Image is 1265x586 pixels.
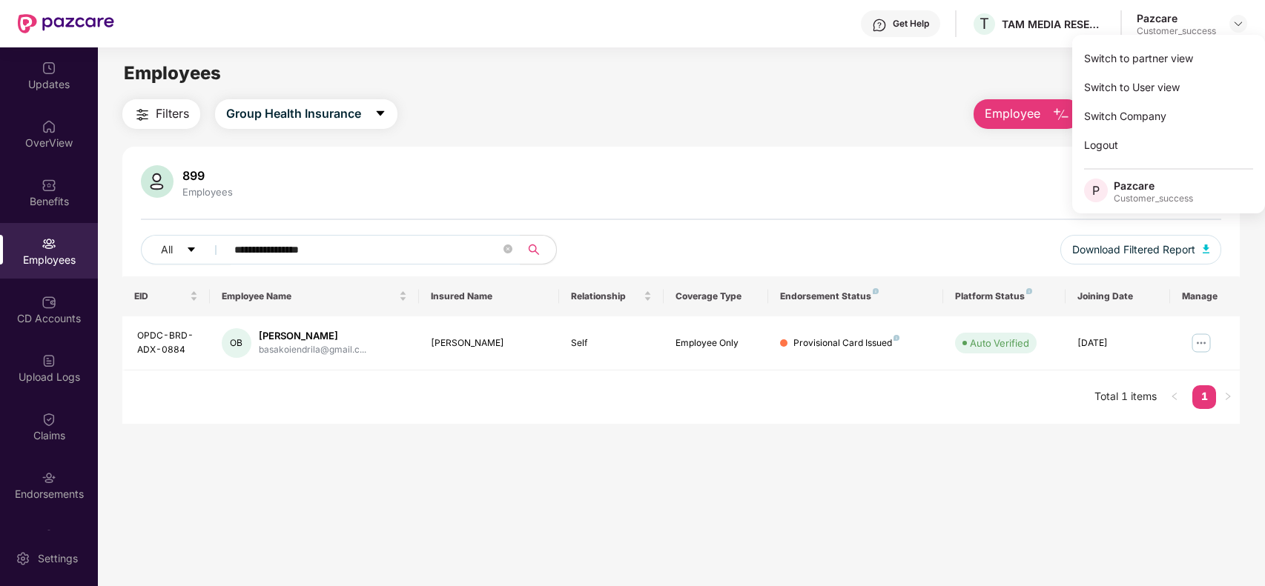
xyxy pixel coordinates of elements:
img: svg+xml;base64,PHN2ZyBpZD0iVXBkYXRlZCIgeG1sbnM9Imh0dHA6Ly93d3cudzMub3JnLzIwMDAvc3ZnIiB3aWR0aD0iMj... [42,61,56,76]
li: 1 [1192,385,1216,409]
div: Switch Company [1072,101,1265,130]
div: Pazcare [1114,179,1193,193]
button: Filters [122,99,200,129]
span: close-circle [503,244,512,253]
button: left [1163,385,1186,409]
div: Switch to User view [1072,73,1265,101]
span: Filters [156,104,189,123]
div: Settings [33,551,82,566]
span: All [161,242,173,258]
span: P [1092,182,1100,199]
button: Employee [974,99,1081,129]
span: Relationship [571,290,641,302]
img: svg+xml;base64,PHN2ZyBpZD0iTXlfT3JkZXJzIiBkYXRhLW5hbWU9Ik15IE9yZGVycyIgeG1sbnM9Imh0dHA6Ly93d3cudz... [42,529,56,544]
li: Previous Page [1163,385,1186,409]
a: 1 [1192,385,1216,407]
div: Employees [179,186,236,198]
th: Relationship [559,276,664,316]
img: svg+xml;base64,PHN2ZyB4bWxucz0iaHR0cDovL3d3dy53My5vcmcvMjAwMC9zdmciIHdpZHRoPSI4IiBoZWlnaHQ9IjgiIH... [873,288,879,294]
div: OPDC-BRD-ADX-0884 [137,329,198,357]
div: 899 [179,168,236,183]
span: caret-down [186,244,196,256]
div: Employee Only [676,336,756,350]
img: svg+xml;base64,PHN2ZyBpZD0iQmVuZWZpdHMiIHhtbG5zPSJodHRwOi8vd3d3LnczLm9yZy8yMDAwL3N2ZyIgd2lkdGg9Ij... [42,178,56,193]
span: Employees [124,62,221,84]
img: svg+xml;base64,PHN2ZyB4bWxucz0iaHR0cDovL3d3dy53My5vcmcvMjAwMC9zdmciIHhtbG5zOnhsaW5rPSJodHRwOi8vd3... [1203,244,1210,253]
th: Manage [1170,276,1240,316]
button: search [520,235,557,264]
div: [PERSON_NAME] [259,329,366,343]
span: search [520,244,549,256]
div: Customer_success [1137,25,1216,37]
span: T [980,15,989,33]
img: svg+xml;base64,PHN2ZyBpZD0iSG9tZSIgeG1sbnM9Imh0dHA6Ly93d3cudzMub3JnLzIwMDAvc3ZnIiB3aWR0aD0iMjAiIG... [42,119,56,134]
div: Pazcare [1137,11,1216,25]
div: [DATE] [1077,336,1158,350]
div: Platform Status [955,290,1054,302]
div: Get Help [893,18,929,30]
img: svg+xml;base64,PHN2ZyB4bWxucz0iaHR0cDovL3d3dy53My5vcmcvMjAwMC9zdmciIHdpZHRoPSIyNCIgaGVpZ2h0PSIyNC... [133,106,151,124]
button: right [1216,385,1240,409]
span: Download Filtered Report [1072,242,1195,258]
img: svg+xml;base64,PHN2ZyBpZD0iRW5kb3JzZW1lbnRzIiB4bWxucz0iaHR0cDovL3d3dy53My5vcmcvMjAwMC9zdmciIHdpZH... [42,470,56,485]
div: Auto Verified [970,336,1029,350]
div: Logout [1072,130,1265,159]
img: svg+xml;base64,PHN2ZyBpZD0iQ2xhaW0iIHhtbG5zPSJodHRwOi8vd3d3LnczLm9yZy8yMDAwL3N2ZyIgd2lkdGg9IjIwIi... [42,412,56,427]
img: svg+xml;base64,PHN2ZyBpZD0iVXBsb2FkX0xvZ3MiIGRhdGEtbmFtZT0iVXBsb2FkIExvZ3MiIHhtbG5zPSJodHRwOi8vd3... [42,353,56,368]
th: Joining Date [1066,276,1170,316]
span: Employee [985,104,1040,123]
div: Endorsement Status [780,290,931,302]
div: [PERSON_NAME] [431,336,546,350]
div: Customer_success [1114,193,1193,204]
span: Employee Name [222,290,397,302]
img: svg+xml;base64,PHN2ZyBpZD0iSGVscC0zMngzMiIgeG1sbnM9Imh0dHA6Ly93d3cudzMub3JnLzIwMDAvc3ZnIiB3aWR0aD... [872,18,887,33]
th: Coverage Type [664,276,768,316]
span: left [1170,392,1179,401]
li: Total 1 items [1094,385,1157,409]
div: Switch to partner view [1072,44,1265,73]
span: Group Health Insurance [226,104,361,123]
img: svg+xml;base64,PHN2ZyBpZD0iRW1wbG95ZWVzIiB4bWxucz0iaHR0cDovL3d3dy53My5vcmcvMjAwMC9zdmciIHdpZHRoPS... [42,236,56,251]
button: Download Filtered Report [1060,235,1222,264]
img: New Pazcare Logo [18,14,114,33]
button: Allcaret-down [141,235,231,264]
th: Insured Name [419,276,558,316]
li: Next Page [1216,385,1240,409]
img: svg+xml;base64,PHN2ZyBpZD0iU2V0dGluZy0yMHgyMCIgeG1sbnM9Imh0dHA6Ly93d3cudzMub3JnLzIwMDAvc3ZnIiB3aW... [16,551,30,566]
img: svg+xml;base64,PHN2ZyBpZD0iRHJvcGRvd24tMzJ4MzIiIHhtbG5zPSJodHRwOi8vd3d3LnczLm9yZy8yMDAwL3N2ZyIgd2... [1232,18,1244,30]
th: Employee Name [210,276,420,316]
div: TAM MEDIA RESEARCH PRIVATE LIMITED [1002,17,1106,31]
img: svg+xml;base64,PHN2ZyBpZD0iQ0RfQWNjb3VudHMiIGRhdGEtbmFtZT0iQ0QgQWNjb3VudHMiIHhtbG5zPSJodHRwOi8vd3... [42,295,56,310]
span: right [1223,392,1232,401]
div: basakoiendrila@gmail.c... [259,343,366,357]
img: svg+xml;base64,PHN2ZyB4bWxucz0iaHR0cDovL3d3dy53My5vcmcvMjAwMC9zdmciIHhtbG5zOnhsaW5rPSJodHRwOi8vd3... [1052,106,1070,124]
div: Provisional Card Issued [793,336,899,350]
th: EID [122,276,210,316]
div: OB [222,328,251,358]
img: svg+xml;base64,PHN2ZyB4bWxucz0iaHR0cDovL3d3dy53My5vcmcvMjAwMC9zdmciIHhtbG5zOnhsaW5rPSJodHRwOi8vd3... [141,165,174,198]
img: manageButton [1189,331,1213,355]
button: Group Health Insurancecaret-down [215,99,397,129]
span: close-circle [503,243,512,257]
img: svg+xml;base64,PHN2ZyB4bWxucz0iaHR0cDovL3d3dy53My5vcmcvMjAwMC9zdmciIHdpZHRoPSI4IiBoZWlnaHQ9IjgiIH... [1026,288,1032,294]
div: Self [571,336,652,350]
span: caret-down [374,107,386,121]
span: EID [134,290,187,302]
img: svg+xml;base64,PHN2ZyB4bWxucz0iaHR0cDovL3d3dy53My5vcmcvMjAwMC9zdmciIHdpZHRoPSI4IiBoZWlnaHQ9IjgiIH... [894,335,899,341]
